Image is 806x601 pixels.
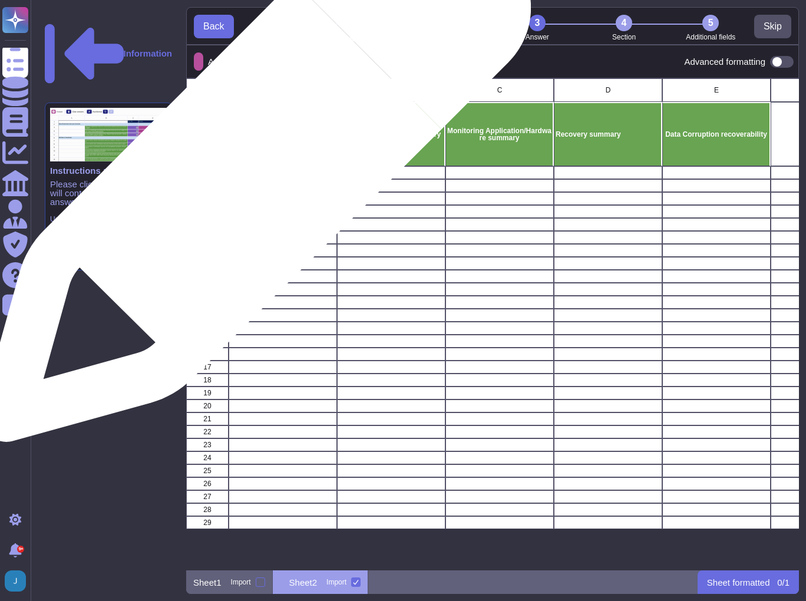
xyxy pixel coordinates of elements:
[494,15,580,41] li: Answer
[194,15,234,38] button: Back
[186,231,229,244] div: 7
[5,570,26,592] img: user
[186,490,229,503] div: 27
[186,361,229,374] div: 17
[186,179,229,192] div: 3
[186,192,229,205] div: 4
[203,22,224,31] span: Back
[668,15,754,41] li: Additional fields
[580,15,667,41] li: Section
[186,387,229,399] div: 19
[186,464,229,477] div: 25
[124,49,173,58] p: Information
[326,579,346,586] div: Import
[186,296,229,309] div: 12
[231,579,251,586] div: Import
[193,578,222,587] p: Sheet1
[754,15,791,38] button: Skip
[186,218,229,231] div: 6
[186,322,229,335] div: 14
[389,87,394,94] span: B
[186,102,229,166] div: 1
[186,477,229,490] div: 26
[203,57,237,66] p: Answer
[186,283,229,296] div: 11
[186,438,229,451] div: 23
[556,131,660,138] p: Recovery summary
[289,578,318,587] p: Sheet2
[529,15,546,31] div: 3
[606,87,611,94] span: D
[50,216,167,258] p: Usually: -Answers -Vendor Response -Comments -Supporting Comments -Additional Information
[702,15,719,31] div: 5
[442,15,459,31] div: 2
[186,374,229,387] div: 18
[447,127,551,141] p: Monitoring Application/Hardware summary
[777,578,790,587] p: 0 / 1
[186,503,229,516] div: 28
[186,425,229,438] div: 22
[186,270,229,283] div: 10
[714,87,719,94] span: E
[616,15,632,31] div: 4
[707,578,770,587] p: Sheet formatted
[186,399,229,412] div: 20
[2,568,34,594] button: user
[186,451,229,464] div: 24
[186,516,229,529] div: 29
[17,546,24,553] div: 9+
[186,205,229,218] div: 5
[280,87,285,94] span: A
[497,87,503,94] span: C
[664,131,768,138] p: Data Corruption recoverability
[186,78,799,570] div: grid
[186,412,229,425] div: 21
[186,166,229,179] div: 2
[186,257,229,270] div: 9
[186,335,229,348] div: 15
[50,166,167,175] p: Instructions :
[407,15,494,41] li: Yes / No
[186,309,229,322] div: 13
[355,15,372,31] div: 1
[50,108,167,161] img: instruction
[684,56,794,68] div: Advanced formatting
[234,15,321,41] li: Sheets selection
[321,15,407,41] li: Question
[231,127,335,141] p: Availability/ Resilience summary
[186,244,229,257] div: 8
[764,22,782,31] span: Skip
[339,131,443,138] p: Capacity/Resilience summary
[186,348,229,361] div: 16
[50,180,167,206] p: Please click the column that will contain the form’s answers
